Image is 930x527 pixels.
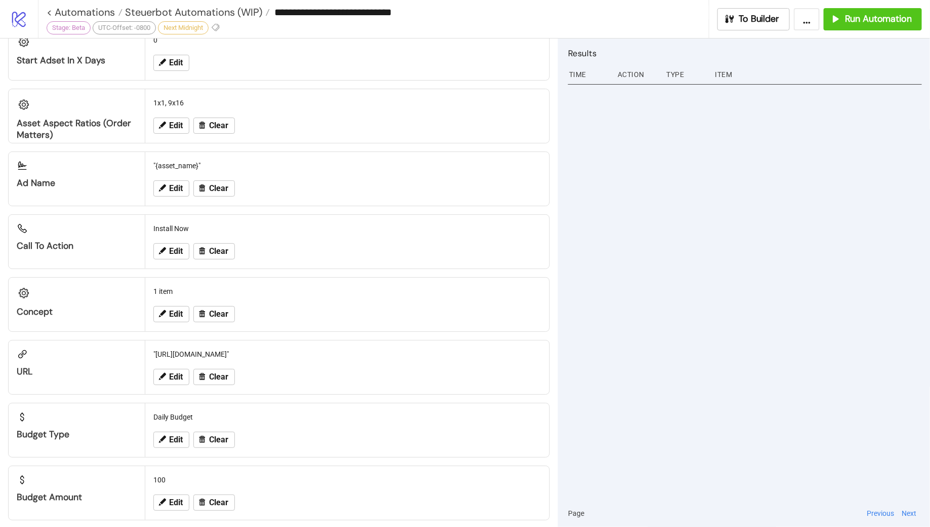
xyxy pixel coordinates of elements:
div: Time [568,65,610,84]
button: Clear [193,306,235,322]
button: Clear [193,243,235,259]
a: < Automations [47,7,123,17]
span: Run Automation [845,13,912,25]
div: Start Adset in X Days [17,55,137,66]
span: Clear [209,247,228,256]
button: Edit [153,369,189,385]
div: Concept [17,306,137,318]
div: 1x1, 9x16 [149,93,545,112]
div: Daily Budget [149,407,545,427]
button: Edit [153,243,189,259]
div: UTC-Offset: -0800 [93,21,156,34]
div: Install Now [149,219,545,238]
div: "[URL][DOMAIN_NAME]" [149,345,545,364]
button: Edit [153,180,189,197]
button: Clear [193,432,235,448]
span: Page [568,508,584,519]
button: Previous [864,508,897,519]
button: Edit [153,306,189,322]
span: Clear [209,184,228,193]
div: Ad Name [17,177,137,189]
span: Edit [169,435,183,444]
div: Action [617,65,658,84]
button: Clear [193,180,235,197]
div: Type [665,65,707,84]
div: 1 item [149,282,545,301]
button: Run Automation [824,8,922,30]
button: Edit [153,432,189,448]
button: To Builder [717,8,790,30]
div: Call to Action [17,240,137,252]
span: Edit [169,58,183,67]
span: Clear [209,435,228,444]
button: Clear [193,495,235,511]
span: Clear [209,121,228,130]
button: Clear [193,369,235,385]
span: Clear [209,498,228,507]
div: Stage: Beta [47,21,91,34]
span: Steuerbot Automations (WIP) [123,6,262,19]
span: Edit [169,372,183,382]
span: Edit [169,498,183,507]
button: Edit [153,495,189,511]
button: Edit [153,118,189,134]
span: Edit [169,310,183,319]
span: Edit [169,121,183,130]
h2: Results [568,47,922,60]
button: ... [794,8,820,30]
span: Clear [209,372,228,382]
button: Next [899,508,920,519]
div: Asset Aspect Ratios (Order Matters) [17,118,137,141]
button: Edit [153,55,189,71]
div: "{asset_name}" [149,156,545,175]
div: 100 [149,470,545,490]
div: Item [714,65,922,84]
div: Next Midnight [158,21,209,34]
div: URL [17,366,137,378]
div: 0 [149,30,545,50]
span: To Builder [739,13,780,25]
div: Budget Amount [17,492,137,503]
button: Clear [193,118,235,134]
span: Edit [169,184,183,193]
a: Steuerbot Automations (WIP) [123,7,270,17]
div: Budget Type [17,429,137,440]
span: Clear [209,310,228,319]
span: Edit [169,247,183,256]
